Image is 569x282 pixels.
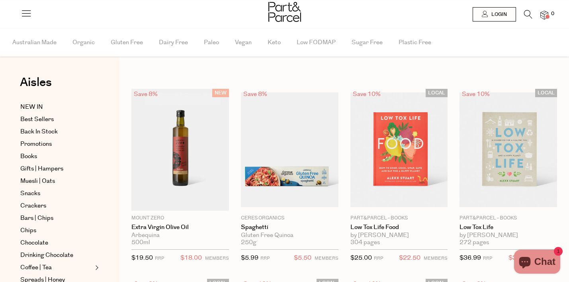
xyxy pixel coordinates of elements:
img: Part&Parcel [268,2,301,22]
span: Plastic Free [399,29,431,57]
span: Australian Made [12,29,57,57]
a: 0 [540,11,548,19]
span: $36.99 [460,254,481,262]
div: Save 10% [460,89,492,100]
a: Muesli | Oats [20,176,93,186]
span: Sugar Free [352,29,383,57]
small: MEMBERS [424,255,448,261]
p: Part&Parcel - Books [350,215,448,222]
span: Best Sellers [20,115,54,124]
span: Chocolate [20,238,48,248]
a: Promotions [20,139,93,149]
span: Snacks [20,189,40,198]
a: Chocolate [20,238,93,248]
span: Aisles [20,74,52,91]
small: RRP [374,255,383,261]
span: LOCAL [535,89,557,97]
img: Low Tox Life Food [350,92,448,208]
span: Gifts | Hampers [20,164,63,174]
p: Mount Zero [131,215,229,222]
div: Save 8% [131,89,160,100]
span: Login [489,11,507,18]
span: LOCAL [426,89,448,97]
span: Bars | Chips [20,213,53,223]
button: Expand/Collapse Coffee | Tea [93,263,99,272]
small: MEMBERS [315,255,338,261]
small: RRP [155,255,164,261]
span: Organic [72,29,95,57]
span: NEW IN [20,102,43,112]
span: $5.99 [241,254,258,262]
span: Keto [268,29,281,57]
a: Chips [20,226,93,235]
a: Drinking Chocolate [20,251,93,260]
div: Save 8% [241,89,270,100]
a: Crackers [20,201,93,211]
a: Low Tox Life [460,224,557,231]
span: 304 pages [350,239,380,246]
span: Drinking Chocolate [20,251,73,260]
span: $22.50 [399,253,420,263]
img: Low Tox Life [460,92,557,208]
span: $18.00 [180,253,202,263]
a: Coffee | Tea [20,263,93,272]
small: RRP [483,255,492,261]
a: Back In Stock [20,127,93,137]
span: $25.00 [350,254,372,262]
img: Extra Virgin Olive Oil [131,89,229,211]
span: Chips [20,226,36,235]
a: Spaghetti [241,224,338,231]
span: 272 pages [460,239,489,246]
a: Low Tox Life Food [350,224,448,231]
span: Coffee | Tea [20,263,52,272]
a: NEW IN [20,102,93,112]
img: Spaghetti [241,92,338,208]
a: Extra Virgin Olive Oil [131,224,229,231]
a: Books [20,152,93,161]
span: 0 [549,10,556,18]
div: Save 10% [350,89,383,100]
span: $33.30 [508,253,530,263]
span: $5.50 [294,253,311,263]
a: Gifts | Hampers [20,164,93,174]
a: Snacks [20,189,93,198]
span: Vegan [235,29,252,57]
span: Books [20,152,37,161]
div: by [PERSON_NAME] [460,232,557,239]
div: by [PERSON_NAME] [350,232,448,239]
div: Arbequina [131,232,229,239]
inbox-online-store-chat: Shopify online store chat [512,250,563,276]
span: $19.50 [131,254,153,262]
span: Back In Stock [20,127,58,137]
span: 500ml [131,239,150,246]
span: Muesli | Oats [20,176,55,186]
a: Aisles [20,76,52,96]
span: Paleo [204,29,219,57]
div: Gluten Free Quinoa [241,232,338,239]
span: Crackers [20,201,46,211]
small: MEMBERS [205,255,229,261]
a: Bars | Chips [20,213,93,223]
p: Ceres Organics [241,215,338,222]
span: Dairy Free [159,29,188,57]
span: 250g [241,239,256,246]
span: NEW [212,89,229,97]
small: RRP [260,255,270,261]
a: Best Sellers [20,115,93,124]
p: Part&Parcel - Books [460,215,557,222]
span: Promotions [20,139,52,149]
span: Gluten Free [111,29,143,57]
span: Low FODMAP [297,29,336,57]
a: Login [473,7,516,22]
